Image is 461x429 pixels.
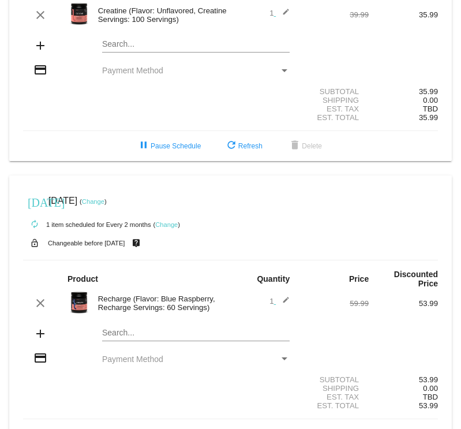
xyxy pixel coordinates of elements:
[257,274,290,283] strong: Quantity
[423,393,438,401] span: TBD
[102,329,290,338] input: Search...
[33,39,47,53] mat-icon: add
[137,142,201,150] span: Pause Schedule
[279,136,331,156] button: Delete
[299,105,369,113] div: Est. Tax
[68,274,98,283] strong: Product
[419,401,438,410] span: 53.99
[299,299,369,308] div: 59.99
[82,198,104,205] a: Change
[394,270,438,288] strong: Discounted Price
[299,401,369,410] div: Est. Total
[68,291,91,314] img: Recharge-60S-bottle-Image-Carousel-Blue-Raspb.png
[48,240,125,247] small: Changeable before [DATE]
[369,299,438,308] div: 53.99
[299,393,369,401] div: Est. Tax
[269,297,290,305] span: 1
[215,136,272,156] button: Refresh
[33,63,47,77] mat-icon: credit_card
[423,105,438,113] span: TBD
[369,10,438,19] div: 35.99
[299,384,369,393] div: Shipping
[224,139,238,153] mat-icon: refresh
[299,96,369,105] div: Shipping
[28,195,42,208] mat-icon: [DATE]
[102,40,290,49] input: Search...
[102,355,290,364] mat-select: Payment Method
[102,66,290,75] mat-select: Payment Method
[129,236,143,251] mat-icon: live_help
[33,351,47,365] mat-icon: credit_card
[33,296,47,310] mat-icon: clear
[155,221,178,228] a: Change
[68,2,91,25] img: Image-1-Carousel-Creatine-100S-1000x1000-1.png
[137,139,151,153] mat-icon: pause
[299,10,369,19] div: 39.99
[299,113,369,122] div: Est. Total
[299,87,369,96] div: Subtotal
[80,198,107,205] small: ( )
[92,294,231,312] div: Recharge (Flavor: Blue Raspberry, Recharge Servings: 60 Servings)
[153,221,180,228] small: ( )
[369,87,438,96] div: 35.99
[299,375,369,384] div: Subtotal
[349,274,369,283] strong: Price
[102,355,163,364] span: Payment Method
[33,8,47,22] mat-icon: clear
[33,327,47,341] mat-icon: add
[276,8,290,22] mat-icon: edit
[128,136,210,156] button: Pause Schedule
[288,139,302,153] mat-icon: delete
[369,375,438,384] div: 53.99
[102,66,163,75] span: Payment Method
[28,218,42,232] mat-icon: autorenew
[423,96,438,105] span: 0.00
[419,113,438,122] span: 35.99
[288,142,322,150] span: Delete
[269,9,290,17] span: 1
[276,296,290,310] mat-icon: edit
[92,6,231,24] div: Creatine (Flavor: Unflavored, Creatine Servings: 100 Servings)
[23,221,151,228] small: 1 item scheduled for Every 2 months
[423,384,438,393] span: 0.00
[224,142,263,150] span: Refresh
[28,236,42,251] mat-icon: lock_open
